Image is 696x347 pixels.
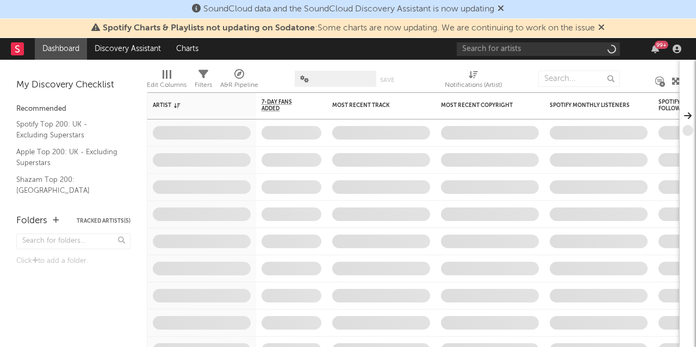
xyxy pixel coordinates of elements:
div: Notifications (Artist) [445,65,502,97]
div: Edit Columns [147,79,187,92]
div: Spotify Monthly Listeners [550,102,631,109]
a: Shazam Top 200: [GEOGRAPHIC_DATA] [16,174,120,196]
div: Click to add a folder. [16,255,130,268]
div: Recommended [16,103,130,116]
div: Notifications (Artist) [445,79,502,92]
button: Tracked Artists(5) [77,218,130,224]
a: Apple Top 200: UK - Excluding Superstars [16,146,120,168]
span: : Some charts are now updating. We are continuing to work on the issue [103,24,595,33]
div: Most Recent Copyright [441,102,523,109]
span: Dismiss [598,24,605,33]
div: My Discovery Checklist [16,79,130,92]
a: Discovery Assistant [87,38,169,60]
div: Filters [195,65,212,97]
span: 7-Day Fans Added [262,99,305,112]
div: Folders [16,214,47,228]
button: Save [380,77,394,83]
button: 99+ [651,45,659,53]
a: Dashboard [35,38,87,60]
input: Search for folders... [16,234,130,249]
div: Artist [153,102,234,109]
span: Dismiss [498,5,504,14]
span: SoundCloud data and the SoundCloud Discovery Assistant is now updating [203,5,494,14]
div: Most Recent Track [332,102,414,109]
div: A&R Pipeline [220,65,258,97]
div: Edit Columns [147,65,187,97]
div: Filters [195,79,212,92]
input: Search for artists [457,42,620,56]
span: Spotify Charts & Playlists not updating on Sodatone [103,24,315,33]
a: Spotify Top 200: UK - Excluding Superstars [16,118,120,141]
input: Search... [538,71,620,87]
a: Charts [169,38,206,60]
div: 99 + [655,41,668,49]
div: A&R Pipeline [220,79,258,92]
